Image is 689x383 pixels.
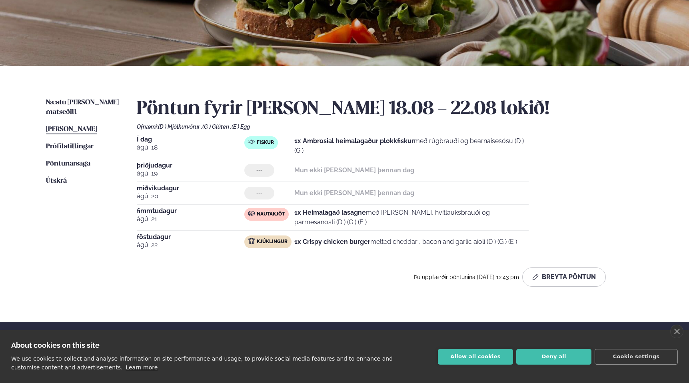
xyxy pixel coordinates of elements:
img: beef.svg [248,210,255,217]
strong: Mun ekki [PERSON_NAME] þennan dag [294,189,414,197]
span: fimmtudagur [137,208,244,214]
span: Kjúklingur [257,239,288,245]
span: ágú. 18 [137,143,244,152]
span: miðvikudagur [137,185,244,191]
button: Deny all [516,349,591,365]
p: melted cheddar , bacon and garlic aioli (D ) (G ) (E ) [294,237,517,247]
p: We use cookies to collect and analyse information on site performance and usage, to provide socia... [11,355,393,371]
button: Allow all cookies [438,349,513,365]
span: Útskrá [46,178,67,184]
span: --- [256,190,262,196]
a: [PERSON_NAME] [46,125,97,134]
span: (E ) Egg [232,124,250,130]
img: chicken.svg [248,238,255,244]
span: Prófílstillingar [46,143,94,150]
strong: 1x Ambrosial heimalagaður plokkfiskur [294,137,414,145]
span: Nautakjöt [257,211,285,217]
span: --- [256,167,262,174]
span: Fiskur [257,140,274,146]
span: föstudagur [137,234,244,240]
span: ágú. 22 [137,240,244,250]
span: Í dag [137,136,244,143]
a: Útskrá [46,176,67,186]
button: Breyta Pöntun [522,267,606,287]
span: þriðjudagur [137,162,244,169]
h2: Pöntun fyrir [PERSON_NAME] 18.08 - 22.08 lokið! [137,98,643,120]
span: (D ) Mjólkurvörur , [158,124,202,130]
span: Pöntunarsaga [46,160,90,167]
span: ágú. 19 [137,169,244,178]
a: Prófílstillingar [46,142,94,152]
div: Ofnæmi: [137,124,643,130]
span: Þú uppfærðir pöntunina [DATE] 12:43 pm [414,274,519,280]
strong: 1x Heimalagað lasagne [294,209,366,216]
a: close [670,325,683,338]
a: Næstu [PERSON_NAME] matseðill [46,98,121,117]
a: Learn more [126,364,158,371]
img: fish.svg [248,139,255,145]
p: með rúgbrauði og bearnaisesósu (D ) (G ) [294,136,529,156]
p: með [PERSON_NAME], hvítlauksbrauði og parmesanosti (D ) (G ) (E ) [294,208,529,227]
strong: Mun ekki [PERSON_NAME] þennan dag [294,166,414,174]
span: (G ) Glúten , [202,124,232,130]
span: [PERSON_NAME] [46,126,97,133]
span: ágú. 20 [137,191,244,201]
a: Pöntunarsaga [46,159,90,169]
span: Næstu [PERSON_NAME] matseðill [46,99,119,116]
button: Cookie settings [595,349,678,365]
span: ágú. 21 [137,214,244,224]
strong: 1x Crispy chicken burger [294,238,370,245]
strong: About cookies on this site [11,341,100,349]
